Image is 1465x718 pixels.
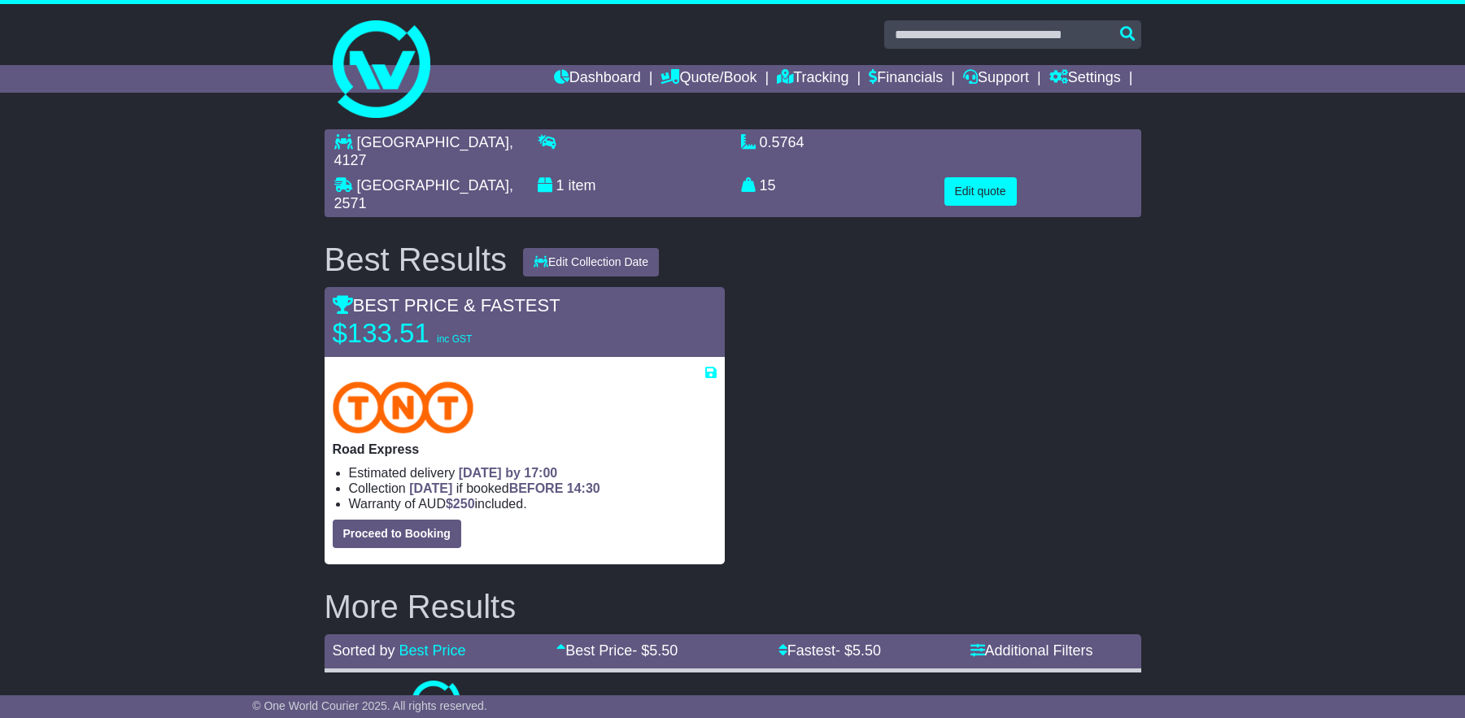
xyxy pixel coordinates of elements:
[252,699,487,712] span: © One World Courier 2025. All rights reserved.
[869,65,943,93] a: Financials
[409,481,600,495] span: if booked
[760,177,776,194] span: 15
[1049,65,1121,93] a: Settings
[333,642,395,659] span: Sorted by
[357,134,509,150] span: [GEOGRAPHIC_DATA]
[632,642,678,659] span: - $
[459,466,558,480] span: [DATE] by 17:00
[437,333,472,345] span: inc GST
[333,295,560,315] span: BEST PRICE & FASTEST
[399,642,466,659] a: Best Price
[334,134,513,168] span: , 4127
[567,481,600,495] span: 14:30
[970,642,1093,659] a: Additional Filters
[333,381,474,433] img: TNT Domestic: Road Express
[325,589,1141,624] h2: More Results
[349,496,717,511] li: Warranty of AUD included.
[556,642,678,659] a: Best Price- $5.50
[357,177,509,194] span: [GEOGRAPHIC_DATA]
[453,497,475,511] span: 250
[349,481,717,496] li: Collection
[333,520,461,548] button: Proceed to Booking
[554,65,641,93] a: Dashboard
[963,65,1029,93] a: Support
[316,242,516,277] div: Best Results
[349,465,717,481] li: Estimated delivery
[569,177,596,194] span: item
[777,65,848,93] a: Tracking
[556,177,565,194] span: 1
[333,317,536,350] p: $133.51
[409,481,452,495] span: [DATE]
[944,177,1017,206] button: Edit quote
[446,497,475,511] span: $
[523,248,659,276] button: Edit Collection Date
[333,442,717,457] p: Road Express
[509,481,564,495] span: BEFORE
[334,177,513,211] span: , 2571
[661,65,756,93] a: Quote/Book
[760,134,804,150] span: 0.5764
[835,642,881,659] span: - $
[649,642,678,659] span: 5.50
[778,642,881,659] a: Fastest- $5.50
[852,642,881,659] span: 5.50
